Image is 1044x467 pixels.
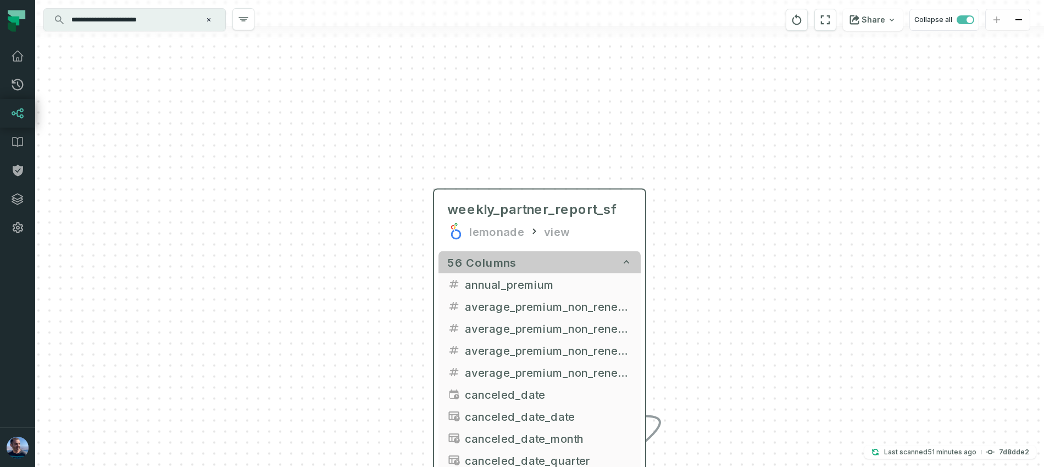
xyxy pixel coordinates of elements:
span: weekly_partner_report_sf [447,201,615,218]
h4: 7d8dde2 [999,449,1029,455]
img: avatar of Tal Kurnas [7,437,29,459]
span: integer [447,344,460,357]
button: annual_premium [438,273,641,295]
button: Clear search query [203,14,214,25]
button: Share [843,9,903,31]
span: type unknown [447,410,460,423]
relative-time: Sep 23, 2025, 4:33 PM EDT [928,448,976,456]
button: canceled_date [438,383,641,405]
span: canceled_date_month [465,430,632,447]
p: Last scanned [884,447,976,458]
span: canceled_date [465,386,632,403]
span: timestamp [447,388,460,401]
span: average_premium_non_renewal_condo_coop [465,320,632,337]
button: canceled_date_date [438,405,641,427]
button: canceled_date_month [438,427,641,449]
span: average_premium_non_renewal_homeowners [465,342,632,359]
button: average_premium_non_renewal_renters [438,361,641,383]
button: average_premium_non_renewal [438,295,641,317]
span: annual_premium [465,276,632,293]
span: type unknown [447,432,460,445]
button: Last scanned[DATE] 4:33:26 PM7d8dde2 [864,446,1036,459]
span: average_premium_non_renewal [465,298,632,315]
div: view [544,223,569,240]
span: integer [447,278,460,291]
span: type unknown [447,454,460,467]
span: integer [447,366,460,379]
span: integer [447,322,460,335]
button: zoom out [1008,9,1030,31]
button: average_premium_non_renewal_condo_coop [438,317,641,339]
div: lemonade [469,223,524,240]
span: average_premium_non_renewal_renters [465,364,632,381]
span: integer [447,300,460,313]
button: average_premium_non_renewal_homeowners [438,339,641,361]
span: 56 columns [447,256,517,269]
button: Collapse all [909,9,979,31]
span: canceled_date_date [465,408,632,425]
